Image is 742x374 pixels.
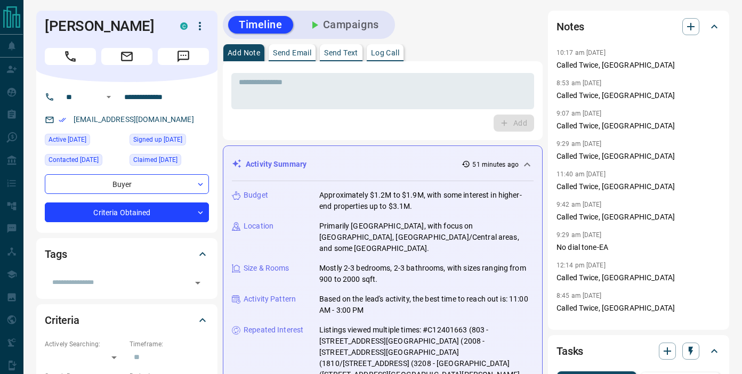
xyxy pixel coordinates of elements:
p: 8:45 am [DATE] [556,292,602,299]
p: Repeated Interest [244,324,303,336]
p: Called Twice, [GEOGRAPHIC_DATA] [556,212,721,223]
p: 11:40 am [DATE] [556,170,606,178]
span: Claimed [DATE] [133,155,178,165]
div: Tasks [556,338,721,364]
p: 8:53 am [DATE] [556,79,602,87]
div: Activity Summary51 minutes ago [232,155,534,174]
h2: Criteria [45,312,79,329]
p: 9:29 am [DATE] [556,231,602,239]
span: Contacted [DATE] [49,155,99,165]
div: Criteria Obtained [45,202,209,222]
p: Add Note [228,49,260,56]
p: Size & Rooms [244,263,289,274]
p: Called Twice, [GEOGRAPHIC_DATA] [556,120,721,132]
a: [EMAIL_ADDRESS][DOMAIN_NAME] [74,115,194,124]
p: Based on the lead's activity, the best time to reach out is: 11:00 AM - 3:00 PM [319,294,534,316]
p: Called Twice, [GEOGRAPHIC_DATA] [556,90,721,101]
h1: [PERSON_NAME] [45,18,164,35]
div: Tags [45,241,209,267]
button: Campaigns [297,16,390,34]
p: Send Text [324,49,358,56]
p: Called Twice, [GEOGRAPHIC_DATA] [556,151,721,162]
div: Notes [556,14,721,39]
p: Called Twice, [GEOGRAPHIC_DATA] [556,181,721,192]
p: Primarily [GEOGRAPHIC_DATA], with focus on [GEOGRAPHIC_DATA], [GEOGRAPHIC_DATA]/Central areas, an... [319,221,534,254]
h2: Tags [45,246,67,263]
button: Open [102,91,115,103]
p: No dial tone-EA [556,242,721,253]
p: Approximately $1.2M to $1.9M, with some interest in higher-end properties up to $3.1M. [319,190,534,212]
div: Wed Aug 27 2025 [45,154,124,169]
p: Timeframe: [130,339,209,349]
button: Open [190,275,205,290]
span: Signed up [DATE] [133,134,182,145]
p: 9:42 am [DATE] [556,201,602,208]
p: Called Twice, [GEOGRAPHIC_DATA] [556,272,721,283]
span: Message [158,48,209,65]
div: Buyer [45,174,209,194]
p: Budget [244,190,268,201]
p: Actively Searching: [45,339,124,349]
svg: Email Verified [59,116,66,124]
p: Called Twice, [GEOGRAPHIC_DATA] [556,303,721,314]
p: Activity Summary [246,159,307,170]
p: Mostly 2-3 bedrooms, 2-3 bathrooms, with sizes ranging from 900 to 2000 sqft. [319,263,534,285]
p: Send Email [273,49,311,56]
p: 9:07 am [DATE] [556,110,602,117]
p: 9:29 am [DATE] [556,140,602,148]
p: 11:49 am [DATE] [556,322,606,330]
p: Log Call [371,49,399,56]
p: 10:17 am [DATE] [556,49,606,56]
div: Sun Sep 14 2025 [45,134,124,149]
p: 51 minutes ago [472,160,519,169]
span: Email [101,48,152,65]
div: Tue Apr 08 2025 [130,134,209,149]
div: condos.ca [180,22,188,30]
div: Tue Apr 08 2025 [130,154,209,169]
span: Active [DATE] [49,134,86,145]
p: Called Twice, [GEOGRAPHIC_DATA] [556,60,721,71]
p: 12:14 pm [DATE] [556,262,606,269]
h2: Notes [556,18,584,35]
p: Location [244,221,273,232]
button: Timeline [228,16,293,34]
div: Criteria [45,307,209,333]
span: Call [45,48,96,65]
h2: Tasks [556,343,583,360]
p: Activity Pattern [244,294,296,305]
